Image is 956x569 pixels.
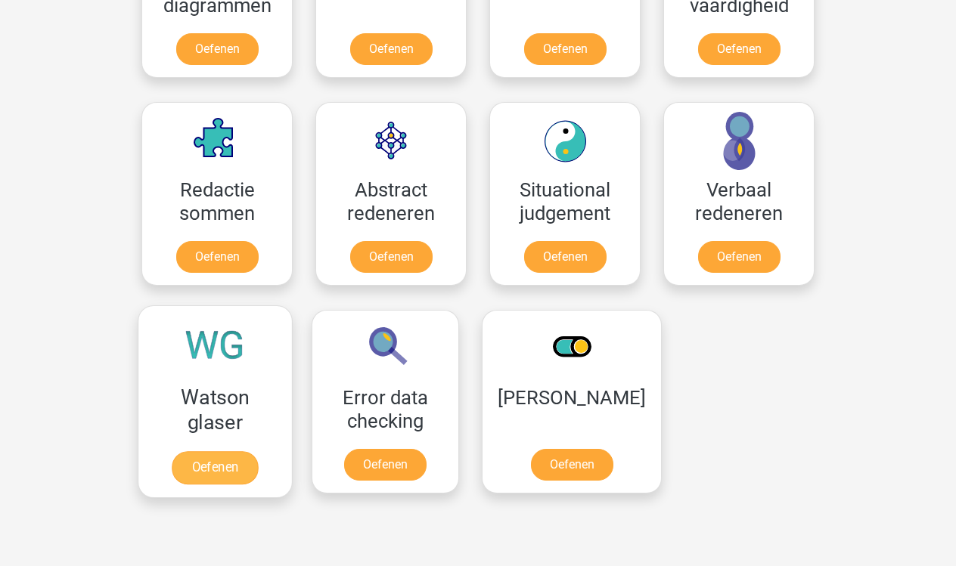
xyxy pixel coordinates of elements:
[176,241,259,273] a: Oefenen
[698,33,781,65] a: Oefenen
[531,449,613,481] a: Oefenen
[698,241,781,273] a: Oefenen
[524,241,607,273] a: Oefenen
[524,33,607,65] a: Oefenen
[350,33,433,65] a: Oefenen
[176,33,259,65] a: Oefenen
[350,241,433,273] a: Oefenen
[172,451,258,484] a: Oefenen
[344,449,427,481] a: Oefenen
